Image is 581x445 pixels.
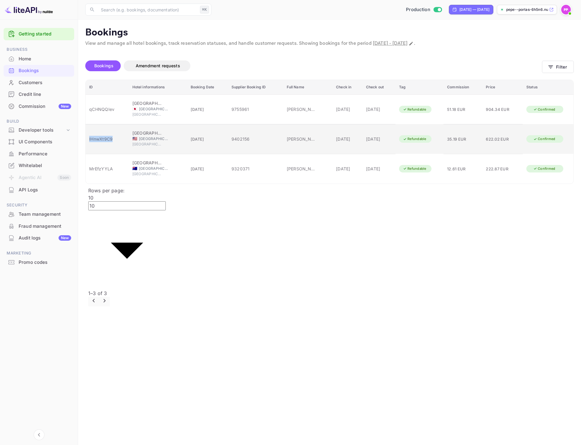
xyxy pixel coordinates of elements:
[59,235,71,241] div: New
[4,250,74,257] span: Marketing
[187,80,228,95] th: Booking Date
[4,77,74,89] div: Customers
[89,166,125,172] div: MrEfzYYLA
[88,297,99,306] button: Go to previous page
[4,118,74,125] span: Build
[59,104,71,109] div: New
[19,31,71,38] a: Getting started
[132,171,162,177] span: [GEOGRAPHIC_DATA]
[366,166,392,172] div: [DATE]
[132,112,162,117] span: [GEOGRAPHIC_DATA]
[132,160,162,166] div: Metro Hotel Marlow Sydney Central
[19,79,71,86] div: Customers
[19,139,71,145] div: UI Components
[4,65,74,76] a: Bookings
[447,107,465,112] span: 51.18 EUR
[399,106,430,113] div: Refundable
[19,91,71,98] div: Credit line
[4,136,74,147] a: UI Components
[4,257,74,268] div: Promo codes
[408,41,414,47] button: Change date range
[19,103,71,110] div: Commission
[523,80,573,95] th: Status
[86,80,573,184] table: booking table
[19,235,71,242] div: Audit logs
[99,297,110,306] button: Go to next page
[88,290,166,297] p: 1–3 of 3
[332,80,362,95] th: Check in
[231,106,280,112] div: 9755961
[191,137,204,142] span: [DATE]
[19,127,65,134] div: Developer tools
[85,27,574,39] p: Bookings
[4,53,74,65] div: Home
[19,211,71,218] div: Team management
[486,107,509,112] span: 904.34 EUR
[336,136,359,142] div: [DATE]
[287,136,317,142] div: MATIAS JORGE GRUCCIO
[366,106,392,112] div: [DATE]
[395,80,443,95] th: Tag
[4,28,74,40] div: Getting started
[443,80,482,95] th: Commission
[4,65,74,77] div: Bookings
[4,202,74,209] span: Security
[4,148,74,159] a: Performance
[529,106,559,113] div: Confirmed
[5,5,53,14] img: LiteAPI logo
[19,67,71,74] div: Bookings
[4,136,74,148] div: UI Components
[459,7,489,12] div: [DATE] — [DATE]
[34,429,44,440] button: Collapse navigation
[231,166,280,172] div: 9320371
[132,100,162,106] div: Hotel Villa Fontaine Tokyo - Nihombashi Hakozaki
[19,56,71,62] div: Home
[336,106,359,112] div: [DATE]
[19,259,71,266] div: Promo codes
[4,221,74,232] div: Fraud management
[336,166,359,172] div: [DATE]
[4,184,74,196] div: API Logs
[86,80,129,95] th: ID
[139,106,169,112] span: [GEOGRAPHIC_DATA]
[228,80,283,95] th: Supplier Booking ID
[94,63,113,68] span: Bookings
[4,232,74,243] a: Audit logsNew
[139,166,169,171] span: [GEOGRAPHIC_DATA]
[561,5,571,14] img: Pepe Portas
[529,165,559,172] div: Confirmed
[85,60,542,71] div: account-settings tabs
[4,184,74,195] a: API Logs
[406,6,430,13] span: Production
[447,166,465,171] span: 12.61 EUR
[482,80,523,95] th: Price
[19,187,71,194] div: API Logs
[231,136,280,142] div: 9402156
[88,194,166,201] div: 10
[97,4,198,16] input: Search (e.g. bookings, documentation)
[4,89,74,100] a: Credit line
[399,135,430,143] div: Refundable
[283,80,333,95] th: Full Name
[506,7,548,12] p: pepe--portas-6h5n6.nui...
[4,209,74,220] a: Team management
[447,137,466,142] span: 35.19 EUR
[366,136,392,142] div: [DATE]
[373,40,407,47] span: [DATE] - [DATE]
[399,165,430,172] div: Refundable
[132,166,137,170] span: Australia
[19,162,71,169] div: Whitelabel
[529,135,559,143] div: Confirmed
[132,130,162,136] div: Marenas Beach Resort
[191,166,204,171] span: [DATE]
[132,137,137,141] span: United States of America
[139,136,169,142] span: [GEOGRAPHIC_DATA]
[200,6,209,14] div: ⌘K
[88,187,166,194] p: Rows per page:
[4,148,74,160] div: Performance
[4,77,74,88] a: Customers
[19,223,71,230] div: Fraud management
[486,137,509,142] span: 622.02 EUR
[4,160,74,172] div: Whitelabel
